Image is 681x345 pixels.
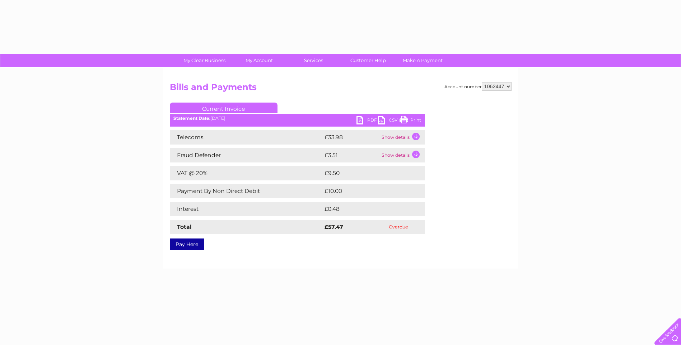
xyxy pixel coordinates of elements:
[170,116,425,121] div: [DATE]
[170,82,512,96] h2: Bills and Payments
[170,184,323,198] td: Payment By Non Direct Debit
[284,54,343,67] a: Services
[170,202,323,216] td: Interest
[175,54,234,67] a: My Clear Business
[393,54,452,67] a: Make A Payment
[323,148,380,162] td: £3.51
[170,166,323,180] td: VAT @ 20%
[356,116,378,126] a: PDF
[323,184,410,198] td: £10.00
[229,54,289,67] a: My Account
[323,166,408,180] td: £9.50
[173,115,210,121] b: Statement Date:
[323,130,380,145] td: £33.98
[380,130,425,145] td: Show details
[170,103,277,113] a: Current Invoice
[177,223,192,230] strong: Total
[339,54,398,67] a: Customer Help
[400,116,421,126] a: Print
[373,220,424,234] td: Overdue
[323,202,408,216] td: £0.48
[325,223,343,230] strong: £57.47
[444,82,512,91] div: Account number
[378,116,400,126] a: CSV
[170,130,323,145] td: Telecoms
[170,238,204,250] a: Pay Here
[170,148,323,162] td: Fraud Defender
[380,148,425,162] td: Show details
